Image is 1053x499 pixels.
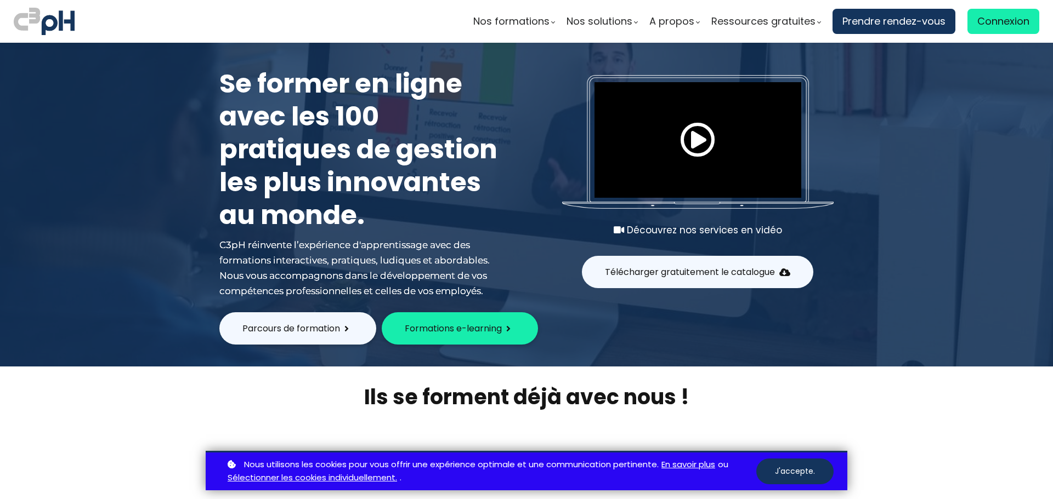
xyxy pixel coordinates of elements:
span: Télécharger gratuitement le catalogue [605,265,775,279]
a: Sélectionner les cookies individuellement. [228,471,397,485]
span: Ressources gratuites [711,13,816,30]
button: J'accepte. [756,458,834,484]
span: A propos [649,13,694,30]
button: Télécharger gratuitement le catalogue [582,256,813,288]
span: Nos formations [473,13,550,30]
img: logo C3PH [14,5,75,37]
h1: Se former en ligne avec les 100 pratiques de gestion les plus innovantes au monde. [219,67,505,232]
span: Formations e-learning [405,322,502,335]
button: Formations e-learning [382,312,538,345]
a: Connexion [967,9,1039,34]
span: Prendre rendez-vous [842,13,946,30]
h2: Ils se forment déjà avec nous ! [206,383,847,411]
a: En savoir plus [661,458,715,472]
span: Parcours de formation [242,322,340,335]
span: Nous utilisons les cookies pour vous offrir une expérience optimale et une communication pertinente. [244,458,659,472]
div: Découvrez nos services en vidéo [562,222,834,238]
span: Nos solutions [567,13,632,30]
span: Connexion [977,13,1029,30]
div: C3pH réinvente l’expérience d'apprentissage avec des formations interactives, pratiques, ludiques... [219,237,505,299]
a: Prendre rendez-vous [833,9,955,34]
button: Parcours de formation [219,312,376,345]
p: ou . [225,458,756,485]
